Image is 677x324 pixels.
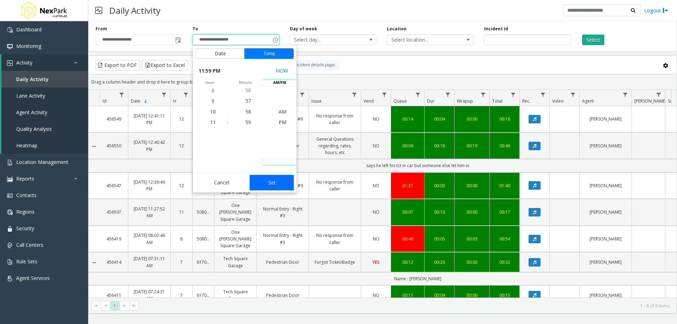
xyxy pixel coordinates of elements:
[175,259,188,265] a: 7
[181,90,191,99] a: H Filter Menu
[584,209,627,215] a: [PERSON_NAME]
[582,98,594,104] span: Agent
[413,90,423,99] a: Queue Filter Menu
[16,159,68,165] span: Location Management
[106,2,164,19] h3: Daily Activity
[1,104,88,121] a: Agent Activity
[103,98,106,104] span: Id
[584,142,627,149] a: [PERSON_NAME]
[365,116,386,122] a: NO
[16,258,37,265] span: Rule Sets
[494,116,515,122] a: 00:18
[395,182,420,189] a: 01:37
[279,119,286,126] span: PM
[7,226,13,232] img: 'icon'
[175,209,188,215] a: 11
[159,90,169,99] a: Date Filter Menu
[459,209,485,215] a: 00:00
[429,209,450,215] a: 00:10
[494,142,515,149] a: 00:46
[212,98,214,104] span: 9
[494,236,515,242] div: 00:54
[110,301,120,311] span: Page 1
[494,259,515,265] a: 00:32
[582,35,604,45] button: Select
[484,26,508,32] label: Incident Id
[621,90,630,99] a: Agent Filter Menu
[7,209,13,215] img: 'icon'
[175,116,188,122] a: 12
[131,98,140,104] span: Date
[494,182,515,189] a: 01:40
[196,175,248,190] button: Cancel
[210,119,216,126] span: 11
[133,112,166,126] a: [DATE] 12:41:11 PM
[459,182,485,189] a: 00:00
[16,275,50,281] span: Agent Services
[365,292,386,299] a: NO
[313,259,356,265] a: Forgot Ticket/Badge
[197,209,210,215] a: 508001
[290,35,359,45] span: Select day...
[429,182,450,189] a: 00:03
[1,71,88,87] a: Daily Activity
[7,160,13,165] img: 'icon'
[429,292,450,299] a: 00:04
[228,80,262,85] span: minute
[7,176,13,182] img: 'icon'
[279,108,286,115] span: AM
[584,236,627,242] a: [PERSON_NAME]
[373,183,379,189] span: NO
[494,209,515,215] a: 00:17
[261,292,304,299] a: Pedestrian Door
[175,142,188,149] a: 12
[644,7,668,14] a: Logout
[273,65,291,77] button: Select now
[104,116,124,122] a: 456549
[634,98,666,104] span: [PERSON_NAME]
[429,259,450,265] a: 00:20
[350,90,359,99] a: Issue Filter Menu
[16,192,37,198] span: Contacts
[7,243,13,248] img: 'icon'
[96,26,107,32] label: From
[16,59,32,66] span: Activity
[7,60,13,66] img: 'icon'
[494,292,515,299] a: 00:15
[262,80,297,85] span: AM/PM
[16,92,45,99] span: Lane Activity
[219,288,252,302] a: Tech Square Garage
[173,98,176,104] span: H
[271,35,279,45] span: Toggle popup
[16,109,47,116] span: Agent Activity
[568,90,578,99] a: Video Filter Menu
[478,90,488,99] a: Wrapup Filter Menu
[313,136,356,156] a: General Questions regarding, rates, hours, etc
[133,179,166,192] a: [DATE] 12:39:49 PM
[429,116,450,122] a: 00:04
[219,229,252,249] a: One [PERSON_NAME] Square Garage
[174,35,182,45] span: Toggle popup
[394,98,407,104] span: Queue
[459,142,485,149] a: 00:19
[197,292,210,299] a: 617001
[104,259,124,265] a: 456414
[395,259,420,265] div: 00:12
[89,143,100,149] a: Collapse Details
[193,80,227,85] span: hour
[365,182,386,189] a: NO
[373,209,379,215] span: NO
[89,76,677,88] div: Drag a column header and drop it here to group by that column
[373,116,379,122] span: NO
[104,182,124,189] a: 456547
[133,206,166,219] a: [DATE] 11:27:52 AM
[1,137,88,154] a: Heatmap
[395,236,420,242] div: 00:46
[395,209,420,215] a: 00:07
[459,259,485,265] div: 00:00
[133,232,166,245] a: [DATE] 08:02:46 AM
